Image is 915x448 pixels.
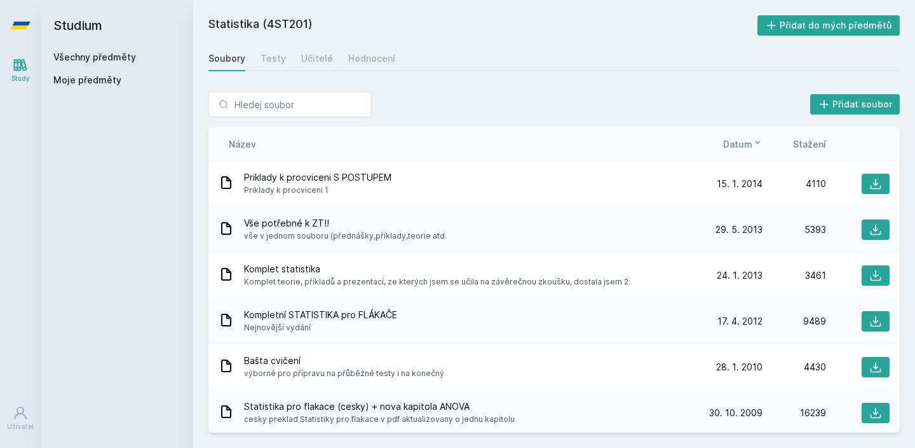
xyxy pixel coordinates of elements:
button: Přidat soubor [810,94,900,115]
span: Priklady k procviceni S POSTUPEM [244,171,391,184]
span: Kompletní STATISTIKA pro FLÁKAČE [244,309,397,321]
button: Datum [723,137,762,151]
button: Přidat do mých předmětů [757,15,900,36]
a: Uživatel [3,399,38,438]
a: Soubory [208,46,245,71]
span: Bašta cvičení [244,354,444,367]
span: Datum [723,137,752,151]
div: 9489 [762,315,826,328]
a: Testy [261,46,286,71]
div: 3461 [762,269,826,282]
div: Study [11,74,30,83]
span: Moje předměty [53,74,121,87]
span: 29. 5. 2013 [715,223,762,236]
span: 17. 4. 2012 [717,315,762,328]
button: Stažení [793,137,826,151]
button: Název [229,137,256,151]
span: 28. 1. 2010 [716,361,762,374]
div: 4430 [762,361,826,374]
span: Nejnovější vydání [244,321,397,334]
div: 5393 [762,223,826,236]
span: Komplet teorie, příkladů a prezentací, ze kterých jsem se učila na závěrečnou zkoušku, dostala js... [244,276,630,288]
div: Uživatel [7,422,34,431]
div: Testy [261,52,286,65]
span: Priklady k procviceni 1 [244,184,391,197]
span: 15. 1. 2014 [717,178,762,190]
a: Hodnocení [348,46,395,71]
div: 4110 [762,178,826,190]
span: Statistika pro flakace (cesky) + nova kapitola ANOVA [244,400,515,413]
input: Hledej soubor [208,92,371,117]
div: Soubory [208,52,245,65]
a: Učitelé [301,46,333,71]
div: 16239 [762,407,826,419]
div: Hodnocení [348,52,395,65]
span: Vše potřebné k ZT!! [244,217,447,230]
span: 30. 10. 2009 [709,407,762,419]
span: výborné pro přípravu na přůběžné testy i na konečný [244,367,444,380]
h2: Statistika (4ST201) [208,15,757,36]
a: Study [3,51,38,90]
span: Komplet statistika [244,263,630,276]
span: 24. 1. 2013 [717,269,762,282]
span: cesky preklad Statistiky pro flakace v pdf aktualizovany o jednu kapitolu [244,413,515,426]
span: vše v jednom souboru (přednášky,příklady,teorie atd. [244,230,447,242]
a: Všechny předměty [53,52,136,62]
div: Učitelé [301,52,333,65]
